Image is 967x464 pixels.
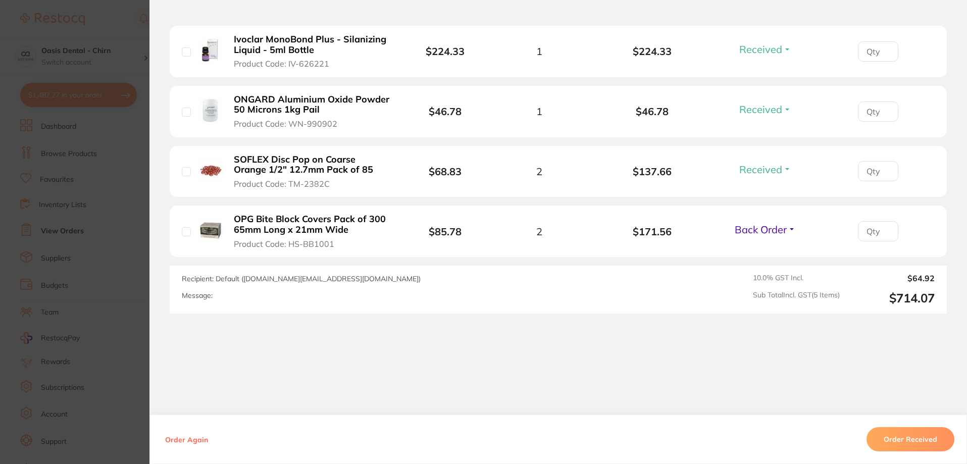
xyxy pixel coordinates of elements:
b: OPG Bite Block Covers Pack of 300 65mm Long x 21mm Wide [234,214,390,235]
button: Order Again [162,435,211,444]
b: $46.78 [596,106,709,117]
input: Qty [858,221,898,241]
span: 1 [536,106,542,117]
output: $714.07 [848,291,935,305]
span: Recipient: Default ( [DOMAIN_NAME][EMAIL_ADDRESS][DOMAIN_NAME] ) [182,274,421,283]
b: $68.83 [429,165,462,178]
span: Product Code: IV-626221 [234,59,329,68]
img: OPG Bite Block Covers Pack of 300 65mm Long x 21mm Wide [198,218,223,243]
label: Message: [182,291,213,300]
span: 1 [536,45,542,57]
b: SOFLEX Disc Pop on Coarse Orange 1/2" 12.7mm Pack of 85 [234,154,390,175]
button: ONGARD Aluminium Oxide Powder 50 Microns 1kg Pail Product Code: WN-990902 [231,94,393,129]
span: 2 [536,226,542,237]
img: Ivoclar MonoBond Plus - Silanizing Liquid - 5ml Bottle [198,38,223,63]
span: Received [739,43,782,56]
input: Qty [858,41,898,62]
span: Sub Total Incl. GST ( 5 Items) [753,291,840,305]
output: $64.92 [848,274,935,283]
span: Product Code: WN-990902 [234,119,337,128]
input: Qty [858,161,898,181]
img: ONGARD Aluminium Oxide Powder 50 Microns 1kg Pail [198,98,223,123]
span: 10.0 % GST Incl. [753,274,840,283]
button: Back Order [732,223,799,236]
span: Product Code: HS-BB1001 [234,239,334,248]
img: SOFLEX Disc Pop on Coarse Orange 1/2" 12.7mm Pack of 85 [198,158,223,183]
b: $46.78 [429,105,462,118]
input: Qty [858,101,898,122]
b: $137.66 [596,166,709,177]
button: Received [736,103,794,116]
span: Received [739,103,782,116]
b: $224.33 [426,45,465,58]
button: Order Received [867,427,954,451]
span: 2 [536,166,542,177]
button: Received [736,163,794,176]
span: Received [739,163,782,176]
b: Ivoclar MonoBond Plus - Silanizing Liquid - 5ml Bottle [234,34,390,55]
button: SOFLEX Disc Pop on Coarse Orange 1/2" 12.7mm Pack of 85 Product Code: TM-2382C [231,154,393,189]
span: Back Order [735,223,787,236]
b: ONGARD Aluminium Oxide Powder 50 Microns 1kg Pail [234,94,390,115]
b: $224.33 [596,45,709,57]
b: $85.78 [429,225,462,238]
span: Product Code: TM-2382C [234,179,330,188]
button: Received [736,43,794,56]
button: Ivoclar MonoBond Plus - Silanizing Liquid - 5ml Bottle Product Code: IV-626221 [231,34,393,69]
button: OPG Bite Block Covers Pack of 300 65mm Long x 21mm Wide Product Code: HS-BB1001 [231,214,393,249]
b: $171.56 [596,226,709,237]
